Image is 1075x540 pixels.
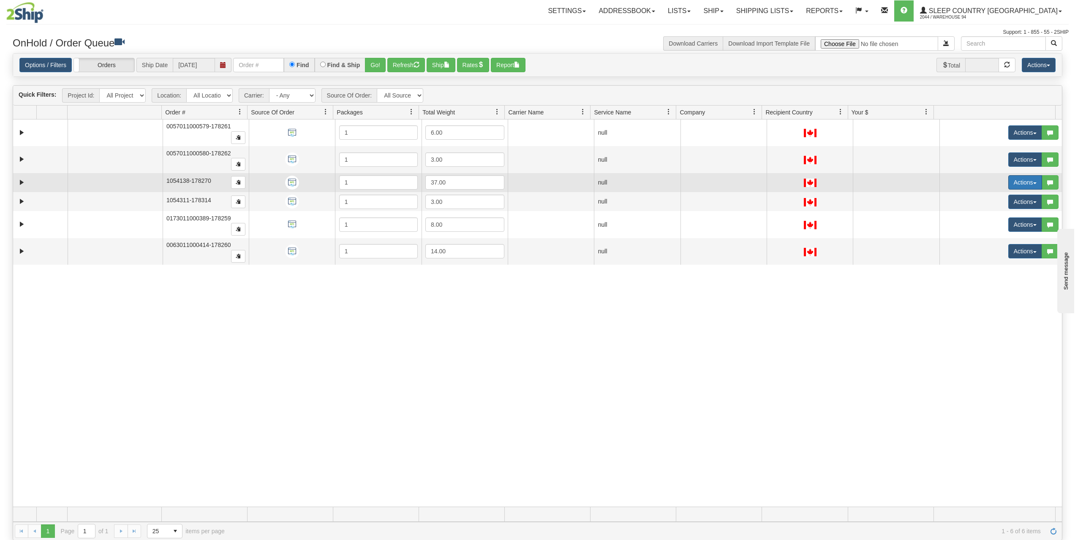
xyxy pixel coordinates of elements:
[457,58,490,72] button: Rates
[594,173,680,192] td: null
[285,176,299,190] img: API
[1047,524,1060,538] a: Refresh
[800,0,849,22] a: Reports
[6,2,44,23] img: logo2044.jpg
[804,129,816,137] img: CA
[285,126,299,140] img: API
[166,150,231,157] span: 0057011000580-178262
[231,250,245,263] button: Copy to clipboard
[136,58,173,72] span: Ship Date
[404,105,419,119] a: Packages filter column settings
[961,36,1046,51] input: Search
[804,221,816,229] img: CA
[16,128,27,138] a: Expand
[16,154,27,165] a: Expand
[166,177,211,184] span: 1054138-178270
[1008,125,1042,140] button: Actions
[318,105,333,119] a: Source Of Order filter column settings
[697,0,729,22] a: Ship
[16,219,27,230] a: Expand
[6,29,1069,36] div: Support: 1 - 855 - 55 - 2SHIP
[804,198,816,206] img: CA
[491,58,525,72] button: Report
[1008,244,1042,258] button: Actions
[592,0,661,22] a: Addressbook
[233,58,284,72] input: Order #
[927,7,1058,14] span: Sleep Country [GEOGRAPHIC_DATA]
[804,156,816,164] img: CA
[852,108,868,117] span: Your $
[387,58,425,72] button: Refresh
[1008,217,1042,232] button: Actions
[321,88,377,103] span: Source Of Order:
[1008,195,1042,209] button: Actions
[165,108,185,117] span: Order #
[594,146,680,173] td: null
[231,223,245,236] button: Copy to clipboard
[490,105,504,119] a: Total Weight filter column settings
[914,0,1068,22] a: Sleep Country [GEOGRAPHIC_DATA] 2044 / Warehouse 94
[19,90,56,99] label: Quick Filters:
[594,108,631,117] span: Service Name
[1008,152,1042,167] button: Actions
[815,36,938,51] input: Import
[422,108,455,117] span: Total Weight
[765,108,812,117] span: Recipient Country
[427,58,455,72] button: Ship
[147,524,225,538] span: items per page
[231,131,245,144] button: Copy to clipboard
[833,105,848,119] a: Recipient Country filter column settings
[594,238,680,265] td: null
[233,105,247,119] a: Order # filter column settings
[251,108,294,117] span: Source Of Order
[1008,175,1042,190] button: Actions
[594,119,680,147] td: null
[285,195,299,209] img: API
[152,88,186,103] span: Location:
[16,196,27,207] a: Expand
[166,123,231,130] span: 0057011000579-178261
[285,152,299,166] img: API
[576,105,590,119] a: Carrier Name filter column settings
[152,527,163,535] span: 25
[239,88,269,103] span: Carrier:
[19,58,72,72] a: Options / Filters
[542,0,592,22] a: Settings
[680,108,705,117] span: Company
[365,58,386,72] button: Go!
[1022,58,1056,72] button: Actions
[61,524,109,538] span: Page of 1
[285,217,299,231] img: API
[1045,36,1062,51] button: Search
[508,108,544,117] span: Carrier Name
[6,7,78,14] div: Send message
[728,40,810,47] a: Download Import Template File
[166,197,211,204] span: 1054311-178314
[594,192,680,211] td: null
[16,246,27,257] a: Expand
[936,58,966,72] span: Total
[231,195,245,208] button: Copy to clipboard
[669,40,718,47] a: Download Carriers
[661,105,676,119] a: Service Name filter column settings
[730,0,800,22] a: Shipping lists
[594,211,680,238] td: null
[919,105,933,119] a: Your $ filter column settings
[804,248,816,256] img: CA
[337,108,362,117] span: Packages
[13,86,1062,106] div: grid toolbar
[166,215,231,222] span: 0173011000389-178259
[62,88,99,103] span: Project Id:
[78,524,95,538] input: Page 1
[13,36,531,49] h3: OnHold / Order Queue
[297,62,309,68] label: Find
[231,158,245,171] button: Copy to clipboard
[1056,227,1074,313] iframe: chat widget
[661,0,697,22] a: Lists
[231,176,245,189] button: Copy to clipboard
[166,242,231,248] span: 0063011000414-178260
[285,244,299,258] img: API
[327,62,360,68] label: Find & Ship
[169,524,182,538] span: select
[237,528,1041,535] span: 1 - 6 of 6 items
